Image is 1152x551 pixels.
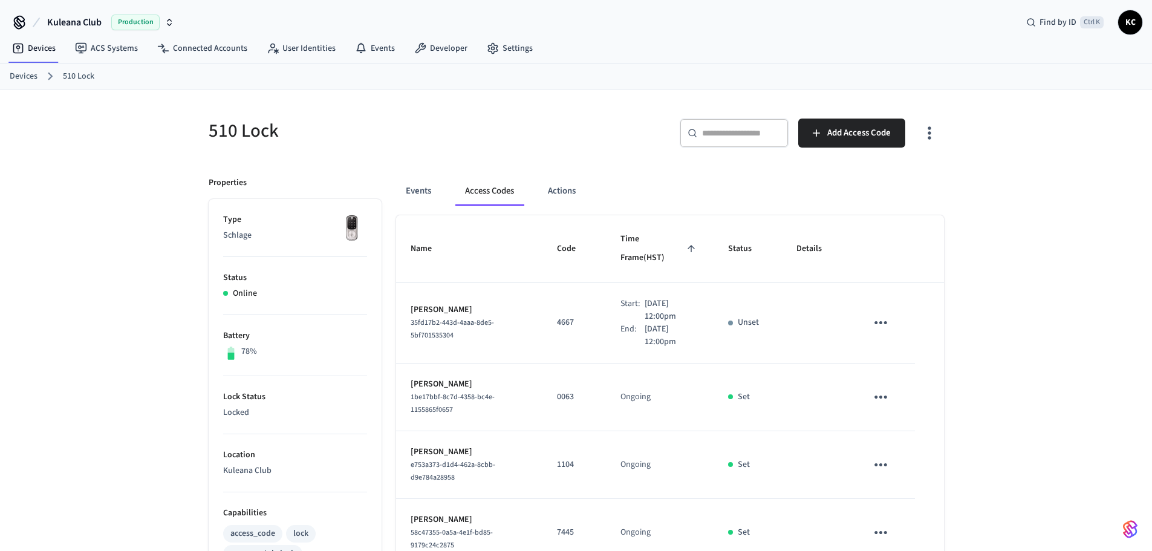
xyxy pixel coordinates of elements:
[65,37,148,59] a: ACS Systems
[411,514,529,526] p: [PERSON_NAME]
[455,177,524,206] button: Access Codes
[223,507,367,520] p: Capabilities
[2,37,65,59] a: Devices
[827,125,891,141] span: Add Access Code
[620,230,699,268] span: Time Frame(HST)
[620,298,645,323] div: Start:
[337,214,367,244] img: Yale Assure Touchscreen Wifi Smart Lock, Satin Nickel, Front
[1080,16,1104,28] span: Ctrl K
[63,70,94,83] a: 510 Lock
[396,177,441,206] button: Events
[411,392,495,415] span: 1be17bbf-8c7d-4358-bc4e-1155865f0657
[645,298,699,323] p: [DATE] 12:00pm
[411,446,529,458] p: [PERSON_NAME]
[1040,16,1076,28] span: Find by ID
[557,391,591,403] p: 0063
[477,37,542,59] a: Settings
[411,318,494,341] span: 35fd17b2-443d-4aaa-8de5-5bf701535304
[1118,10,1142,34] button: KC
[606,364,714,431] td: Ongoing
[209,177,247,189] p: Properties
[223,214,367,226] p: Type
[557,458,591,471] p: 1104
[10,70,37,83] a: Devices
[293,527,308,540] div: lock
[738,458,750,471] p: Set
[223,465,367,477] p: Kuleana Club
[405,37,477,59] a: Developer
[223,272,367,284] p: Status
[557,316,591,329] p: 4667
[241,345,257,358] p: 78%
[148,37,257,59] a: Connected Accounts
[396,177,944,206] div: ant example
[728,240,767,258] span: Status
[557,526,591,539] p: 7445
[223,391,367,403] p: Lock Status
[223,449,367,461] p: Location
[411,240,447,258] span: Name
[345,37,405,59] a: Events
[1123,520,1137,539] img: SeamLogoGradient.69752ec5.svg
[223,229,367,242] p: Schlage
[1017,11,1113,33] div: Find by IDCtrl K
[738,316,759,329] p: Unset
[209,119,569,143] h5: 510 Lock
[738,526,750,539] p: Set
[1119,11,1141,33] span: KC
[796,240,838,258] span: Details
[620,323,645,348] div: End:
[411,378,529,391] p: [PERSON_NAME]
[798,119,905,148] button: Add Access Code
[111,15,160,30] span: Production
[538,177,585,206] button: Actions
[557,240,591,258] span: Code
[47,15,102,30] span: Kuleana Club
[257,37,345,59] a: User Identities
[411,527,493,550] span: 58c47355-0a5a-4e1f-bd85-9179c24c2875
[233,287,257,300] p: Online
[223,406,367,419] p: Locked
[738,391,750,403] p: Set
[606,431,714,499] td: Ongoing
[411,304,529,316] p: [PERSON_NAME]
[411,460,495,483] span: e753a373-d1d4-462a-8cbb-d9e784a28958
[230,527,275,540] div: access_code
[645,323,699,348] p: [DATE] 12:00pm
[223,330,367,342] p: Battery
